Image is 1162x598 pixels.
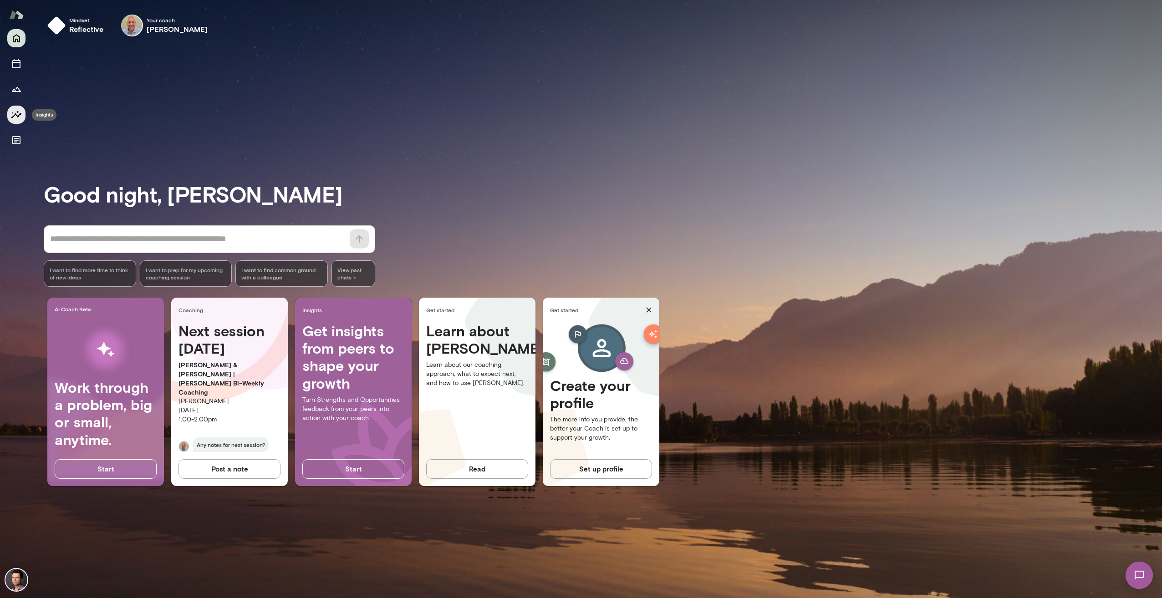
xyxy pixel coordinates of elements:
div: Marc FriedmanYour coach[PERSON_NAME] [115,11,214,40]
span: I want to prep for my upcoming coaching session [146,266,226,281]
p: [DATE] [178,406,280,415]
button: Insights [7,106,25,124]
button: Growth Plan [7,80,25,98]
img: Marc [178,441,189,452]
button: Home [7,29,25,47]
div: I want to find common ground with a colleague [235,260,328,287]
span: Any notes for next session? [193,437,269,452]
h4: Work through a problem, big or small, anytime. [55,379,157,449]
span: I want to find common ground with a colleague [241,266,322,281]
p: The more info you provide, the better your Coach is set up to support your growth. [550,415,652,442]
span: Get started [426,306,532,314]
h4: Learn about [PERSON_NAME] [426,322,528,357]
p: [PERSON_NAME] & [PERSON_NAME] | [PERSON_NAME] Bi-Weekly Coaching [178,360,280,397]
button: Sessions [7,55,25,73]
span: Get started [550,306,642,314]
p: [PERSON_NAME] [178,397,280,406]
img: Mento [9,6,24,23]
h6: reflective [69,24,104,35]
img: Marc Friedman [121,15,143,36]
button: Start [55,459,157,478]
h6: [PERSON_NAME] [147,24,208,35]
h4: Get insights from peers to shape your growth [302,322,404,392]
h4: Next session [DATE] [178,322,280,357]
button: Mindsetreflective [44,11,111,40]
p: 1:00 - 2:00pm [178,415,280,424]
img: AI Workflows [65,321,146,379]
button: Set up profile [550,459,652,478]
button: Documents [7,131,25,149]
div: I want to find more time to think of new ideas [44,260,136,287]
span: Coaching [178,306,284,314]
button: Start [302,459,404,478]
img: Create profile [554,322,648,377]
img: Senad Mustafic [5,569,27,591]
span: Your coach [147,16,208,24]
img: mindset [47,16,66,35]
span: I want to find more time to think of new ideas [50,266,130,281]
p: Learn about our coaching approach, what to expect next, and how to use [PERSON_NAME]. [426,360,528,388]
button: Read [426,459,528,478]
p: Turn Strengths and Opportunities feedback from your peers into action with your coach. [302,395,404,423]
h4: Create your profile [550,377,652,412]
span: AI Coach Beta [55,305,160,313]
div: I want to prep for my upcoming coaching session [140,260,232,287]
span: Mindset [69,16,104,24]
span: View past chats -> [331,260,375,287]
h3: Good night, [PERSON_NAME] [44,181,1162,207]
span: Insights [302,306,408,314]
div: Insights [32,109,56,121]
button: Post a note [178,459,280,478]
